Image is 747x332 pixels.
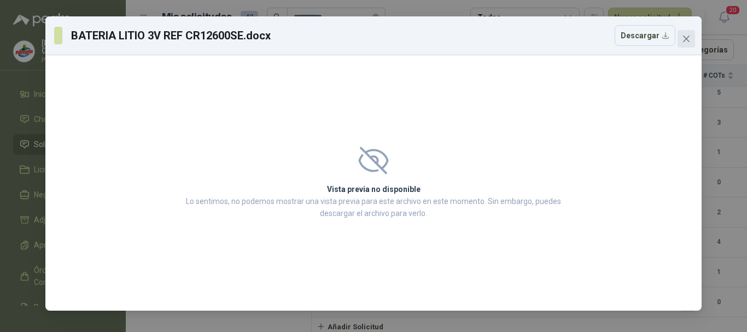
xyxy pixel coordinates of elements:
h3: BATERIA LITIO 3V REF CR12600SE.docx [71,27,271,44]
button: Close [678,30,695,48]
button: Descargar [615,25,675,46]
p: Lo sentimos, no podemos mostrar una vista previa para este archivo en este momento. Sin embargo, ... [183,195,564,219]
span: close [682,34,691,43]
h2: Vista previa no disponible [183,183,564,195]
